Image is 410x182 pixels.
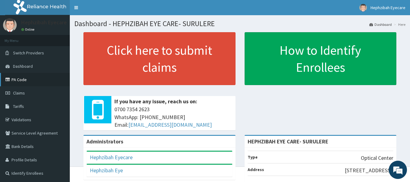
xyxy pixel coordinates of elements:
[114,98,197,105] b: If you have any issue, reach us on:
[248,154,258,160] b: Type
[3,119,116,140] textarea: Type your message and hit 'Enter'
[392,22,405,27] li: Here
[83,32,235,85] a: Click here to submit claims
[114,105,232,129] span: 0700 7354 2623 WhatsApp: [PHONE_NUMBER] Email:
[74,20,405,28] h1: Dashboard - HEPHZIBAH EYE CARE- SURULERE
[21,20,67,25] p: Hephzibah Eyecare
[13,50,44,56] span: Switch Providers
[248,138,328,145] strong: HEPHZIBAH EYE CARE- SURULERE
[11,30,25,46] img: d_794563401_company_1708531726252_794563401
[21,27,36,32] a: Online
[35,53,84,115] span: We're online!
[90,154,133,161] a: Hephzibah Eyecare
[128,121,212,128] a: [EMAIL_ADDRESS][DOMAIN_NAME]
[86,138,123,145] b: Administrators
[361,154,393,162] p: Optical Center
[248,167,264,172] b: Address
[345,167,393,174] p: [STREET_ADDRESS].
[359,4,367,12] img: User Image
[13,64,33,69] span: Dashboard
[371,5,405,10] span: Hephzibah Eyecare
[90,167,123,174] a: Hephzibah Eye
[369,22,392,27] a: Dashboard
[245,32,397,85] a: How to Identify Enrollees
[3,18,17,32] img: User Image
[100,3,114,18] div: Minimize live chat window
[13,104,24,109] span: Tariffs
[32,34,102,42] div: Chat with us now
[13,90,25,96] span: Claims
